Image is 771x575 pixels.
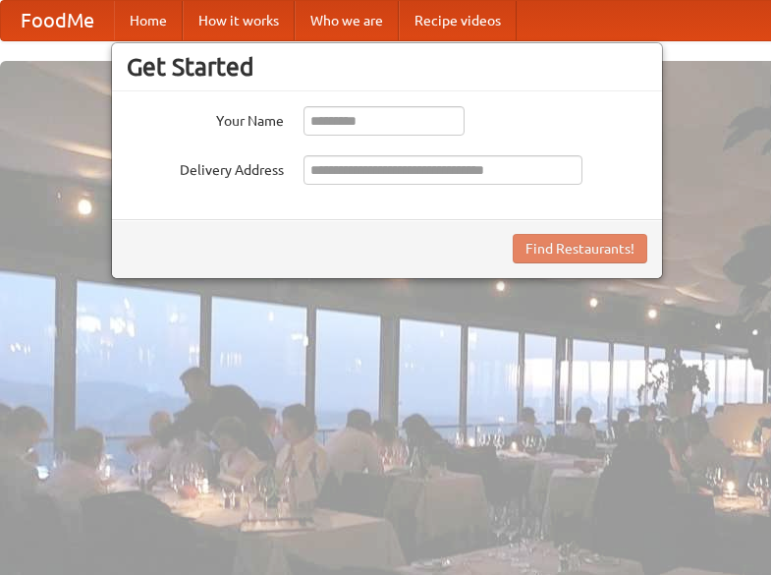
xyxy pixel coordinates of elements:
[399,1,517,40] a: Recipe videos
[1,1,114,40] a: FoodMe
[183,1,295,40] a: How it works
[127,106,284,131] label: Your Name
[127,155,284,180] label: Delivery Address
[114,1,183,40] a: Home
[295,1,399,40] a: Who we are
[513,234,647,263] button: Find Restaurants!
[127,52,647,82] h3: Get Started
